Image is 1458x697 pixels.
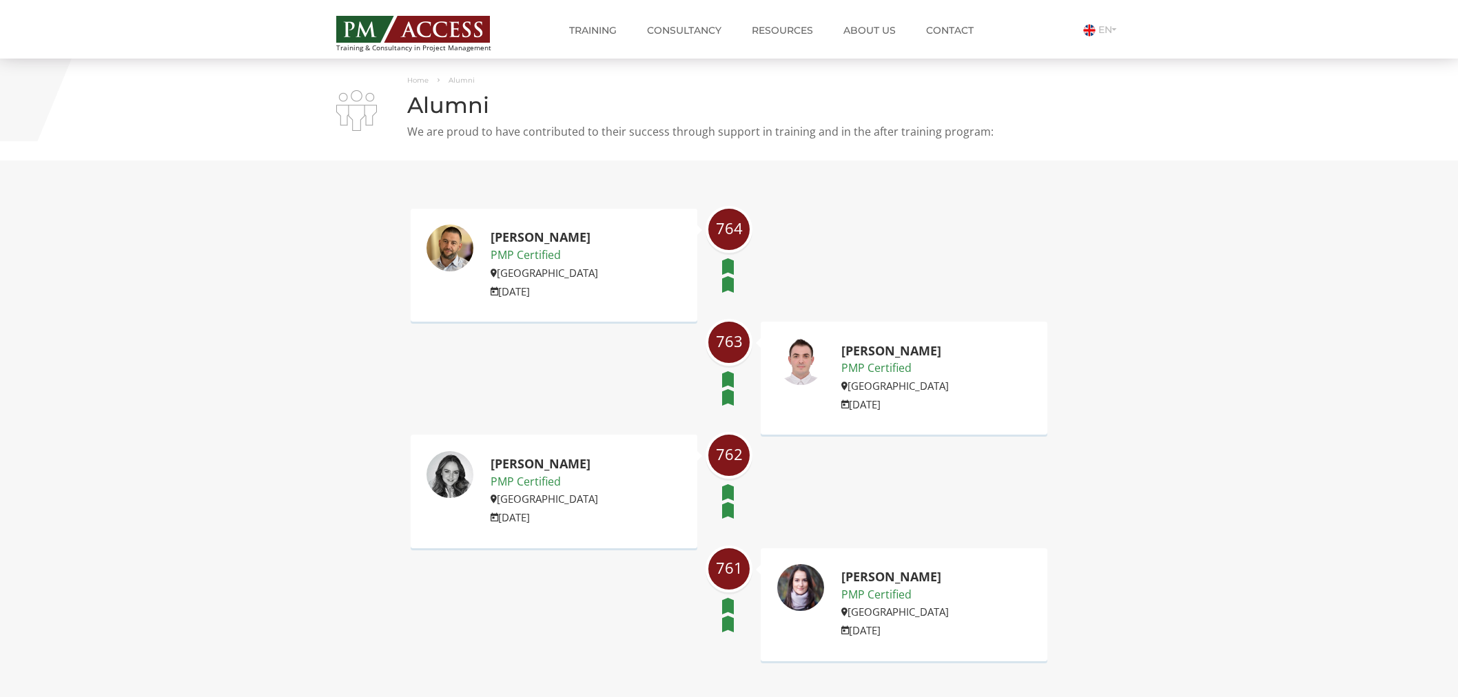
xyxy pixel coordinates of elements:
[426,450,474,499] img: Bianca Sulea
[777,337,825,386] img: Cosmin Neniu
[491,264,598,281] p: [GEOGRAPHIC_DATA]
[708,220,750,237] span: 764
[1083,23,1122,36] a: EN
[708,559,750,576] span: 761
[407,76,429,85] a: Home
[833,17,906,44] a: About us
[491,490,598,507] p: [GEOGRAPHIC_DATA]
[637,17,732,44] a: Consultancy
[336,44,517,52] span: Training & Consultancy in Project Management
[741,17,823,44] a: Resources
[336,124,1122,140] p: We are proud to have contributed to their success through support in training and in the after tr...
[841,377,949,394] p: [GEOGRAPHIC_DATA]
[841,570,949,584] h2: [PERSON_NAME]
[841,360,949,377] p: PMP Certified
[491,247,598,264] p: PMP Certified
[491,457,598,471] h2: [PERSON_NAME]
[491,509,598,526] p: [DATE]
[336,93,1122,117] h1: Alumni
[841,603,949,620] p: [GEOGRAPHIC_DATA]
[708,333,750,350] span: 763
[449,76,475,85] span: Alumni
[491,473,598,491] p: PMP Certified
[841,344,949,358] h2: [PERSON_NAME]
[559,17,627,44] a: Training
[491,231,598,245] h2: [PERSON_NAME]
[1083,24,1096,37] img: Engleza
[491,283,598,300] p: [DATE]
[336,12,517,52] a: Training & Consultancy in Project Management
[841,586,949,604] p: PMP Certified
[336,16,490,43] img: PM ACCESS - Echipa traineri si consultanti certificati PMP: Narciss Popescu, Mihai Olaru, Monica ...
[336,90,377,131] img: i-02.png
[916,17,984,44] a: Contact
[777,563,825,612] img: Mioara Andreea Barcaru
[841,622,949,638] p: [DATE]
[708,446,750,463] span: 762
[841,396,949,413] p: [DATE]
[426,224,474,272] img: Vlad Florea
